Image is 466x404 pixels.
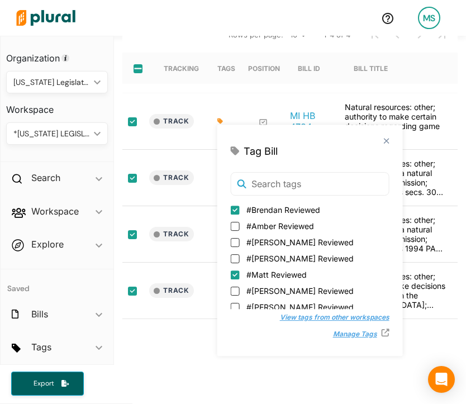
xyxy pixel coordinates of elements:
button: Track [149,227,194,241]
input: #[PERSON_NAME] Reviewed [231,303,240,312]
div: Natural resources: other; authority to make certain decisions regarding game in the [GEOGRAPHIC_D... [339,102,451,140]
input: Search tags [231,172,389,196]
input: select-row-state-mi-2025_2026-hb4785 [128,174,137,183]
div: Open Intercom Messenger [428,366,455,393]
h3: Workspace [6,93,108,118]
div: [US_STATE] Legislative Consultants [13,77,89,88]
div: Add Position Statement [259,118,268,127]
button: Track [149,170,194,185]
div: Position [248,53,280,84]
div: Tracking [164,53,199,84]
button: Export [11,372,84,396]
span: Tag Bill [244,144,278,159]
h2: Workspace [31,205,79,217]
button: Track [149,283,194,298]
span: #Amber Reviewed [246,220,314,232]
span: #[PERSON_NAME] Reviewed [246,236,354,248]
input: #[PERSON_NAME] Reviewed [231,287,240,296]
h2: Explore [31,238,64,250]
button: Track [149,114,194,129]
div: MS [418,7,440,29]
span: #[PERSON_NAME] Reviewed [246,285,354,297]
div: Position [248,64,280,73]
button: Manage Tags [322,326,382,343]
div: Tags [217,64,235,73]
div: *[US_STATE] LEGISLATIVE CONSULTANTS [13,128,89,140]
div: Tags [217,53,235,84]
h2: Tags [31,341,51,353]
div: Bill Title [354,64,388,73]
span: #[PERSON_NAME] Reviewed [246,253,354,264]
h2: Bills [31,308,48,320]
input: #[PERSON_NAME] Reviewed [231,254,240,263]
h4: Saved [1,269,113,297]
input: #Brendan Reviewed [231,206,240,215]
input: #Matt Reviewed [231,270,240,279]
input: select-all-rows [134,64,142,73]
div: Bill ID [298,64,320,73]
a: MI HB 4784 [290,110,332,132]
button: View tags from other workspaces [269,309,389,326]
div: Tooltip anchor [60,53,70,63]
h2: Search [31,172,60,184]
span: #Brendan Reviewed [246,204,320,216]
a: MS [409,2,449,34]
input: #[PERSON_NAME] Reviewed [231,238,240,247]
span: #Matt Reviewed [246,269,307,281]
span: #[PERSON_NAME] Reviewed [246,301,354,313]
div: Tracking [164,64,199,73]
div: Bill Title [354,53,398,84]
div: Add tags [217,118,224,125]
span: Export [26,379,61,388]
h3: Organization [6,42,108,66]
div: Bill ID [298,53,330,84]
input: select-row-state-mi-2025_2026-hb4783 [128,287,137,296]
input: select-row-state-mi-2025_2026-hb4786 [128,230,137,239]
input: #Amber Reviewed [231,222,240,231]
input: select-row-state-mi-2025_2026-hb4784 [128,117,137,126]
